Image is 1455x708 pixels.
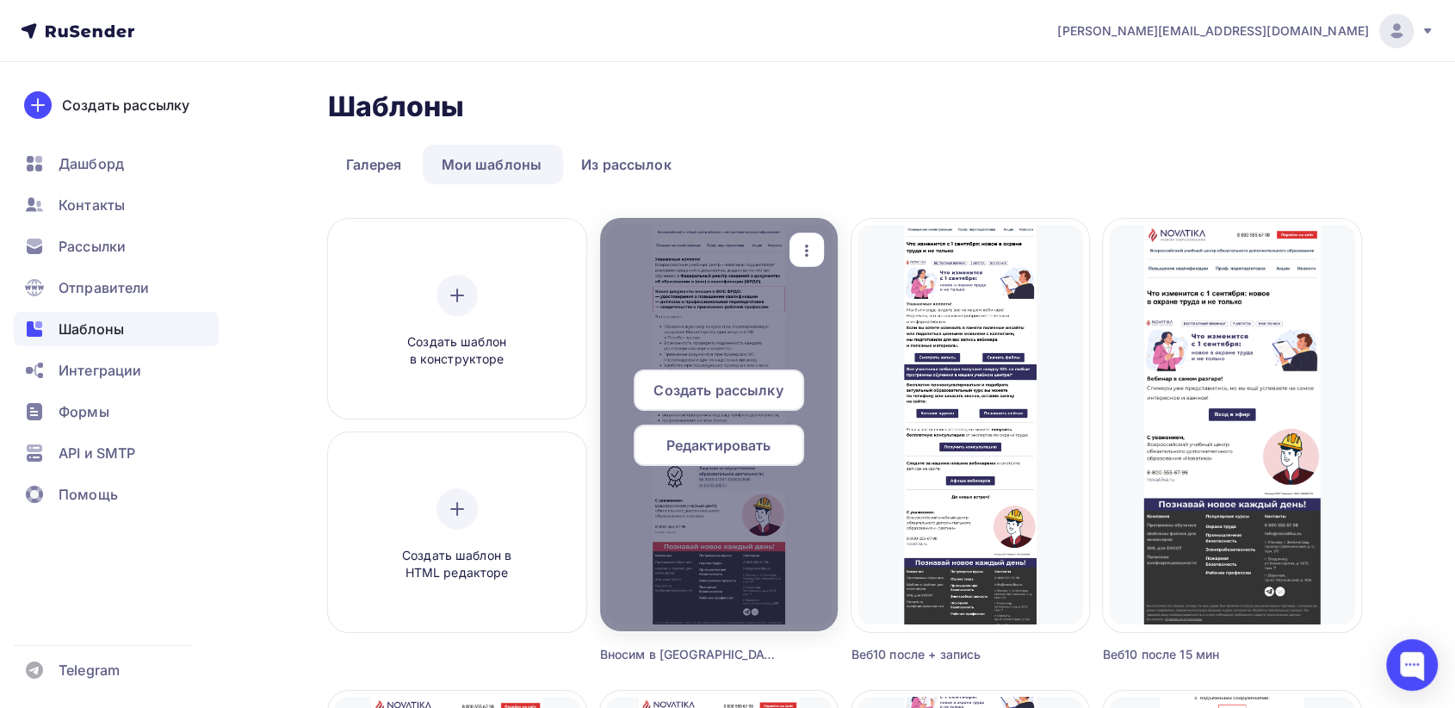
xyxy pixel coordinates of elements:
[14,312,219,346] a: Шаблоны
[375,333,539,369] span: Создать шаблон в конструкторе
[59,660,120,680] span: Telegram
[653,380,783,401] span: Создать рассылку
[59,360,141,381] span: Интеграции
[59,319,124,339] span: Шаблоны
[328,90,465,124] h2: Шаблоны
[1057,14,1434,48] a: [PERSON_NAME][EMAIL_ADDRESS][DOMAIN_NAME]
[59,195,125,215] span: Контакты
[14,229,219,264] a: Рассылки
[59,443,135,463] span: API и SMTP
[59,401,109,422] span: Формы
[59,277,150,298] span: Отправители
[14,270,219,305] a: Отправители
[59,153,124,174] span: Дашборд
[328,145,420,184] a: Галерея
[563,145,690,184] a: Из рассылок
[14,188,219,222] a: Контакты
[666,435,771,456] span: Редактировать
[423,145,560,184] a: Мои шаблоны
[14,394,219,429] a: Формы
[14,146,219,181] a: Дашборд
[1103,646,1297,663] div: Веб10 после 15 мин
[375,547,539,582] span: Создать шаблон в HTML редакторе
[59,236,126,257] span: Рассылки
[600,646,778,663] div: Вносим в [GEOGRAPHIC_DATA]
[851,646,1030,663] div: Веб10 после + запись
[62,95,189,115] div: Создать рассылку
[59,484,118,505] span: Помощь
[1057,22,1369,40] span: [PERSON_NAME][EMAIL_ADDRESS][DOMAIN_NAME]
